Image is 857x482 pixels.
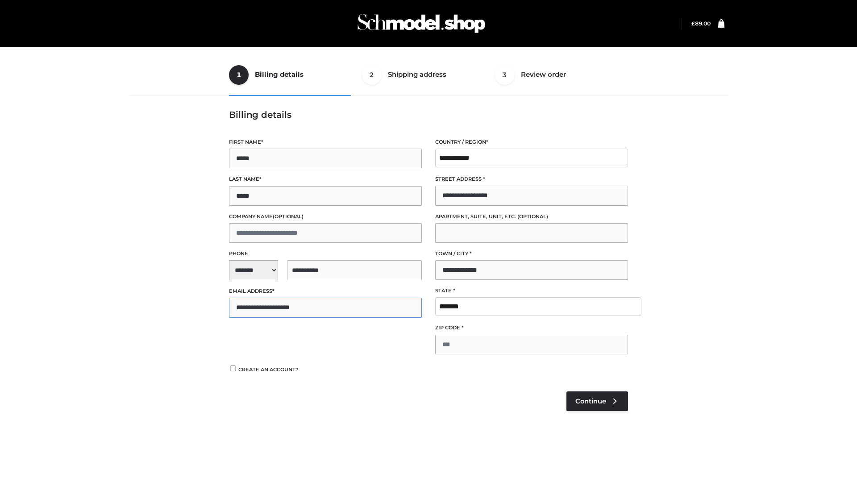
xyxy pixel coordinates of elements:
input: Create an account? [229,366,237,371]
label: Last name [229,175,422,183]
label: State [435,287,628,295]
span: £ [691,20,695,27]
label: Apartment, suite, unit, etc. [435,212,628,221]
label: Phone [229,249,422,258]
label: Email address [229,287,422,295]
label: Company name [229,212,422,221]
h3: Billing details [229,109,628,120]
span: (optional) [517,213,548,220]
span: (optional) [273,213,304,220]
img: Schmodel Admin 964 [354,6,488,41]
label: Street address [435,175,628,183]
a: Continue [566,391,628,411]
bdi: 89.00 [691,20,711,27]
a: £89.00 [691,20,711,27]
span: Continue [575,397,606,405]
span: Create an account? [238,366,299,373]
label: First name [229,138,422,146]
label: Town / City [435,249,628,258]
label: Country / Region [435,138,628,146]
label: ZIP Code [435,324,628,332]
